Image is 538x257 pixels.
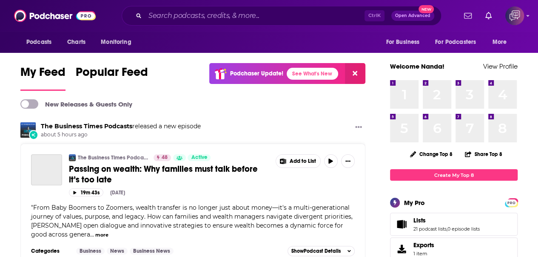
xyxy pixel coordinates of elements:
[413,241,434,249] span: Exports
[69,154,76,161] img: The Business Times Podcasts
[20,65,65,91] a: My Feed
[41,122,201,130] h3: released a new episode
[461,9,475,23] a: Show notifications dropdown
[76,65,148,84] span: Popular Feed
[130,248,174,254] a: Business News
[287,68,338,80] a: See What's New
[395,14,430,18] span: Open Advanced
[95,34,142,50] button: open menu
[31,204,353,238] span: "
[154,154,171,161] a: 48
[505,6,524,25] span: Logged in as corioliscompany
[435,36,476,48] span: For Podcasters
[482,9,495,23] a: Show notifications dropdown
[483,62,518,70] a: View Profile
[393,218,410,230] a: Lists
[145,9,364,23] input: Search podcasts, credits, & more...
[380,34,430,50] button: open menu
[31,248,69,254] h3: Categories
[276,155,320,167] button: Show More Button
[418,5,434,13] span: New
[364,10,384,21] span: Ctrl K
[191,153,207,162] span: Active
[62,34,91,50] a: Charts
[413,217,480,224] a: Lists
[78,154,148,161] a: The Business Times Podcasts
[505,6,524,25] img: User Profile
[107,248,128,254] a: News
[26,36,51,48] span: Podcasts
[90,231,94,238] span: ...
[110,190,125,196] div: [DATE]
[67,36,85,48] span: Charts
[390,169,518,181] a: Create My Top 8
[390,213,518,236] span: Lists
[230,70,283,77] p: Podchaser Update!
[405,149,458,159] button: Change Top 8
[404,199,425,207] div: My Pro
[447,226,480,232] a: 0 episode lists
[393,243,410,255] span: Exports
[447,226,447,232] span: ,
[430,34,488,50] button: open menu
[20,34,63,50] button: open menu
[95,231,108,239] button: more
[31,154,62,185] a: Passing on wealth: Why families must talk before it’s too late
[20,99,132,109] a: New Releases & Guests Only
[76,248,105,254] a: Business
[188,154,211,161] a: Active
[29,130,38,139] div: New Episode
[386,36,419,48] span: For Business
[413,251,434,257] span: 1 item
[69,164,270,185] a: Passing on wealth: Why families must talk before it’s too late
[76,65,148,91] a: Popular Feed
[413,226,447,232] a: 21 podcast lists
[290,158,316,165] span: Add to List
[464,146,503,162] button: Share Top 8
[390,62,444,70] a: Welcome Nanda!
[101,36,131,48] span: Monitoring
[20,65,65,84] span: My Feed
[391,11,434,21] button: Open AdvancedNew
[291,248,341,254] span: Show Podcast Details
[288,246,355,256] button: ShowPodcast Details
[506,199,516,205] a: PRO
[341,154,355,168] button: Show More Button
[31,204,353,238] span: From Baby Boomers to Zoomers, wealth transfer is no longer just about money—it's a multi-generati...
[41,122,132,130] a: The Business Times Podcasts
[413,217,426,224] span: Lists
[69,188,103,196] button: 19m 43s
[505,6,524,25] button: Show profile menu
[487,34,518,50] button: open menu
[14,8,96,24] img: Podchaser - Follow, Share and Rate Podcasts
[492,36,507,48] span: More
[352,122,365,133] button: Show More Button
[20,122,36,138] img: The Business Times Podcasts
[69,164,258,185] span: Passing on wealth: Why families must talk before it’s too late
[122,6,441,26] div: Search podcasts, credits, & more...
[41,131,201,139] span: about 5 hours ago
[162,153,168,162] span: 48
